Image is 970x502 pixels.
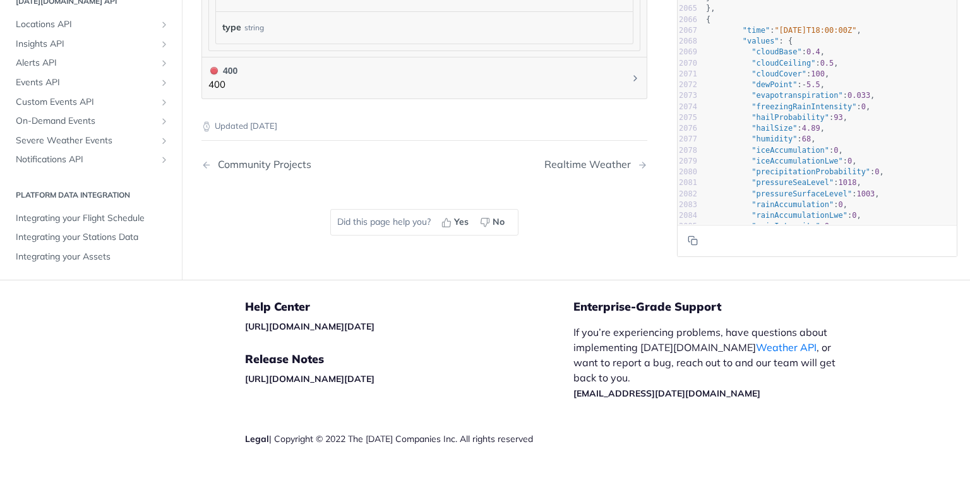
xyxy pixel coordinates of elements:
[751,91,843,100] span: "evapotranspiration"
[159,39,169,49] button: Show subpages for Insights API
[806,47,820,56] span: 0.4
[861,102,866,111] span: 0
[16,231,169,244] span: Integrating your Stations Data
[706,37,793,45] span: : {
[9,150,172,169] a: Notifications APIShow subpages for Notifications API
[751,47,801,56] span: "cloudBase"
[9,208,172,227] a: Integrating your Flight Schedule
[9,54,172,73] a: Alerts APIShow subpages for Alerts API
[212,158,311,170] div: Community Projects
[9,131,172,150] a: Severe Weather EventsShow subpages for Severe Weather Events
[159,58,169,68] button: Show subpages for Alerts API
[16,76,156,89] span: Events API
[678,3,697,14] div: 2065
[706,189,880,198] span: : ,
[751,134,797,143] span: "humidity"
[678,57,697,68] div: 2070
[16,115,156,128] span: On-Demand Events
[811,69,825,78] span: 100
[743,37,779,45] span: "values"
[159,135,169,145] button: Show subpages for Severe Weather Events
[856,189,875,198] span: 1003
[16,18,156,31] span: Locations API
[802,124,820,133] span: 4.89
[820,58,834,67] span: 0.5
[756,341,817,354] a: Weather API
[159,78,169,88] button: Show subpages for Events API
[16,95,156,108] span: Custom Events API
[684,231,702,250] button: Copy to clipboard
[330,209,518,236] div: Did this page help you?
[751,156,843,165] span: "iceAccumulationLwe"
[678,210,697,221] div: 2084
[834,145,838,154] span: 0
[245,433,269,445] a: Legal
[751,200,834,208] span: "rainAccumulation"
[706,91,875,100] span: : ,
[16,212,169,224] span: Integrating your Flight Schedule
[706,58,839,67] span: : ,
[706,69,829,78] span: : ,
[159,97,169,107] button: Show subpages for Custom Events API
[678,177,697,188] div: 2081
[806,80,820,89] span: 5.5
[678,134,697,145] div: 2077
[159,155,169,165] button: Show subpages for Notifications API
[454,215,469,229] span: Yes
[244,18,264,37] div: string
[839,200,843,208] span: 0
[839,178,857,187] span: 1018
[210,67,218,75] span: 400
[208,78,237,92] p: 400
[678,90,697,101] div: 2073
[678,68,697,79] div: 2071
[706,15,710,23] span: {
[847,91,870,100] span: 0.033
[706,222,834,230] span: : ,
[678,112,697,123] div: 2075
[678,167,697,177] div: 2080
[678,14,697,25] div: 2066
[9,73,172,92] a: Events APIShow subpages for Events API
[678,221,697,232] div: 2085
[245,321,374,332] a: [URL][DOMAIN_NAME][DATE]
[802,80,806,89] span: -
[751,178,834,187] span: "pressureSeaLevel"
[16,251,169,263] span: Integrating your Assets
[678,80,697,90] div: 2072
[751,102,856,111] span: "freezingRainIntensity"
[245,433,573,445] div: | Copyright © 2022 The [DATE] Companies Inc. All rights reserved
[751,189,852,198] span: "pressureSurfaceLevel"
[544,158,637,170] div: Realtime Weather
[678,101,697,112] div: 2074
[201,120,647,133] p: Updated [DATE]
[9,189,172,200] h2: Platform DATA integration
[751,124,797,133] span: "hailSize"
[852,211,856,220] span: 0
[9,92,172,111] a: Custom Events APIShow subpages for Custom Events API
[678,155,697,166] div: 2079
[751,211,847,220] span: "rainAccumulationLwe"
[573,299,869,314] h5: Enterprise-Grade Support
[16,57,156,69] span: Alerts API
[573,388,760,399] a: [EMAIL_ADDRESS][DATE][DOMAIN_NAME]
[706,4,716,13] span: },
[245,299,573,314] h5: Help Center
[678,188,697,199] div: 2082
[16,134,156,146] span: Severe Weather Events
[706,156,857,165] span: : ,
[222,18,241,37] label: type
[706,200,847,208] span: : ,
[159,20,169,30] button: Show subpages for Locations API
[9,15,172,34] a: Locations APIShow subpages for Locations API
[16,153,156,166] span: Notifications API
[678,36,697,47] div: 2068
[706,25,861,34] span: : ,
[706,124,825,133] span: : ,
[751,69,806,78] span: "cloudCover"
[751,80,797,89] span: "dewPoint"
[678,47,697,57] div: 2069
[751,167,870,176] span: "precipitationProbability"
[706,134,816,143] span: : ,
[630,73,640,83] svg: Chevron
